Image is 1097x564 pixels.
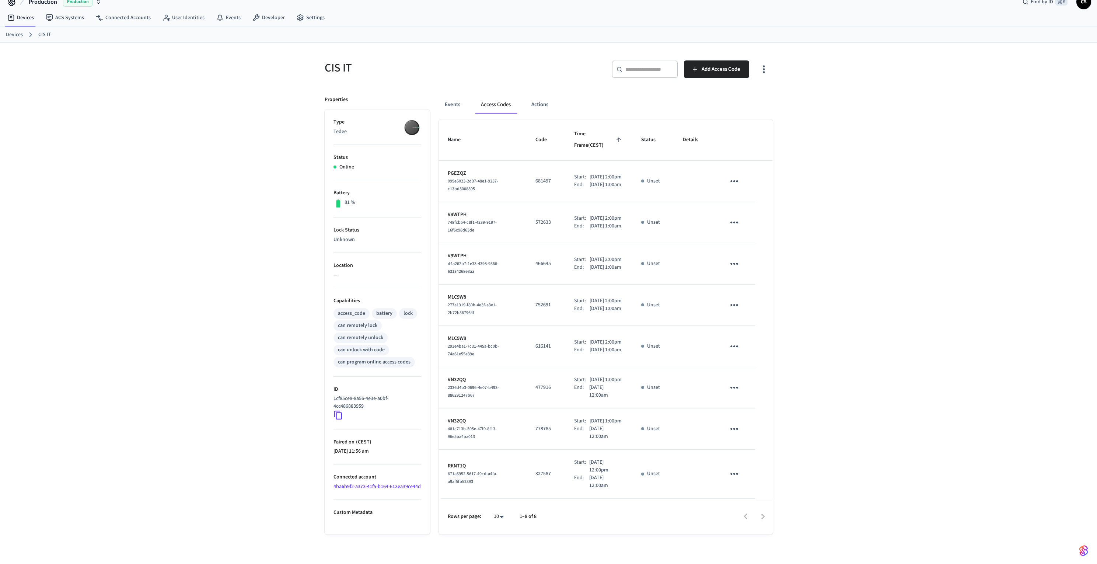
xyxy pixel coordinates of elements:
[338,346,385,354] div: can unlock with code
[574,305,590,313] div: End:
[535,260,556,268] p: 466645
[535,384,556,391] p: 477916
[210,11,247,24] a: Events
[590,215,622,222] p: [DATE] 2:00pm
[590,173,622,181] p: [DATE] 2:00pm
[574,173,590,181] div: Start:
[574,338,590,346] div: Start:
[403,118,421,137] img: Tedee Smart Lock
[535,219,556,226] p: 572633
[333,262,421,269] p: Location
[403,310,413,317] div: lock
[448,261,499,275] span: d4a262b7-1e33-4398-9366-63134268e3aa
[590,346,621,354] p: [DATE] 1:00am
[574,417,590,425] div: Start:
[333,483,421,490] a: 4ba6b9f2-a373-41f5-b164-613ea39ce44d
[684,60,749,78] button: Add Access Code
[647,425,660,433] p: Unset
[354,438,371,446] span: ( CEST )
[38,31,51,39] a: CIS IT
[448,293,518,301] p: M1C9W8
[589,384,623,399] p: [DATE] 12:00am
[333,473,421,481] p: Connected account
[525,96,554,114] button: Actions
[333,395,418,410] p: 1cf85ce8-8a56-4e3e-a0bf-4cc486883959
[338,310,365,317] div: access_code
[535,470,556,478] p: 327587
[1,11,40,24] a: Devices
[338,358,410,366] div: can program online access codes
[589,474,623,490] p: [DATE] 12:00am
[376,310,392,317] div: battery
[448,211,518,219] p: V9WTPH
[291,11,331,24] a: Settings
[589,425,623,441] p: [DATE] 12:00am
[448,513,481,521] p: Rows per page:
[574,181,590,189] div: End:
[574,264,590,271] div: End:
[247,11,291,24] a: Developer
[647,342,660,350] p: Unset
[535,177,556,185] p: 681497
[448,343,499,357] span: 293e4ba1-7c31-445a-bc0b-74a61e55e39e
[574,256,590,264] div: Start:
[647,219,660,226] p: Unset
[448,335,518,342] p: M1C9W8
[448,471,497,485] span: 671a6952-5617-49cd-a4fa-a9af5fb52393
[520,513,537,521] p: 1–8 of 8
[574,222,590,230] div: End:
[590,264,621,271] p: [DATE] 1:00am
[333,438,421,446] p: Paired on
[333,226,421,234] p: Lock Status
[590,417,622,425] p: [DATE] 1:00pm
[338,322,377,330] div: can remotely lock
[535,342,556,350] p: 616141
[448,252,518,260] p: V9WTPH
[590,376,622,384] p: [DATE] 1:00pm
[683,134,708,146] span: Details
[574,459,590,474] div: Start:
[333,154,421,161] p: Status
[333,386,421,393] p: ID
[589,459,623,474] p: [DATE] 12:00pm
[574,128,624,152] span: Time Frame(CEST)
[333,509,421,516] p: Custom Metadata
[325,96,348,104] p: Properties
[574,425,590,441] div: End:
[590,181,621,189] p: [DATE] 1:00am
[333,271,421,279] p: —
[448,376,518,384] p: VN32QQ
[448,426,497,440] span: 481c713b-505e-47f0-8f13-96e5ba4ba013
[333,128,421,136] p: Tedee
[6,31,23,39] a: Devices
[448,178,498,192] span: 099e5023-2d37-48e1-9237-c13bd3008895
[574,346,590,354] div: End:
[590,256,622,264] p: [DATE] 2:00pm
[333,236,421,244] p: Unknown
[439,119,773,499] table: sticky table
[702,65,740,74] span: Add Access Code
[345,199,355,206] p: 81 %
[647,301,660,309] p: Unset
[439,96,773,114] div: ant example
[535,425,556,433] p: 778785
[439,96,466,114] button: Events
[339,163,354,171] p: Online
[535,134,556,146] span: Code
[333,297,421,305] p: Capabilities
[475,96,517,114] button: Access Codes
[333,448,421,455] p: [DATE] 11:56 am
[1079,545,1088,557] img: SeamLogoGradient.69752ec5.svg
[325,60,544,76] h5: CIS IT
[590,338,622,346] p: [DATE] 2:00pm
[448,170,518,177] p: PGEZQZ
[90,11,157,24] a: Connected Accounts
[338,334,383,342] div: can remotely unlock
[535,301,556,309] p: 752691
[574,474,590,490] div: End:
[448,219,497,233] span: 748fcb54-c8f1-4239-9197-16f6c98d63de
[590,297,622,305] p: [DATE] 2:00pm
[448,302,497,316] span: 277a1319-f80b-4e3f-a3e1-2b72b567964f
[40,11,90,24] a: ACS Systems
[641,134,665,146] span: Status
